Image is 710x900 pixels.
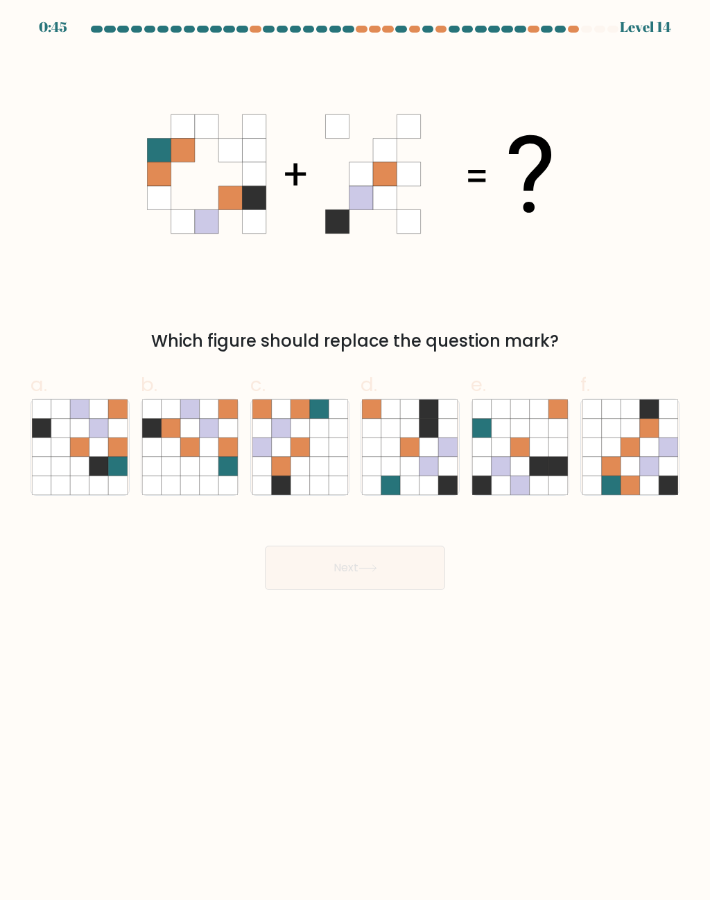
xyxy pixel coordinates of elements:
div: Which figure should replace the question mark? [39,329,671,354]
button: Next [265,546,445,590]
div: Level 14 [620,17,671,37]
span: b. [141,371,157,398]
span: a. [31,371,47,398]
span: f. [580,371,590,398]
span: d. [361,371,377,398]
div: 0:45 [39,17,67,37]
span: c. [250,371,266,398]
span: e. [471,371,486,398]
